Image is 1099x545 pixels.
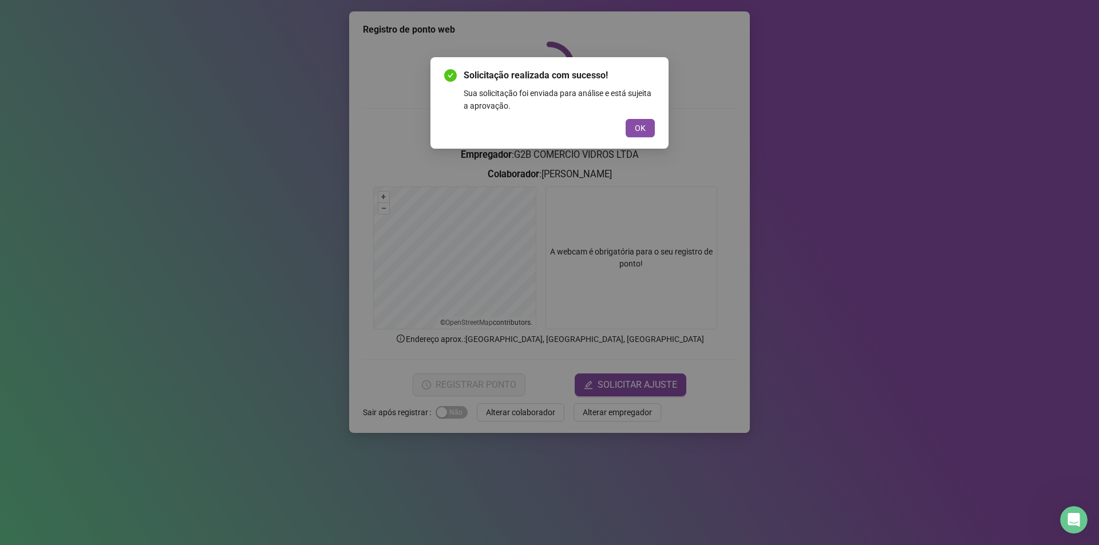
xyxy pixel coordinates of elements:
span: Solicitação realizada com sucesso! [464,69,655,82]
iframe: Intercom live chat [1060,506,1088,534]
span: OK [635,122,646,134]
span: check-circle [444,69,457,82]
div: Sua solicitação foi enviada para análise e está sujeita a aprovação. [464,87,655,112]
button: OK [626,119,655,137]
